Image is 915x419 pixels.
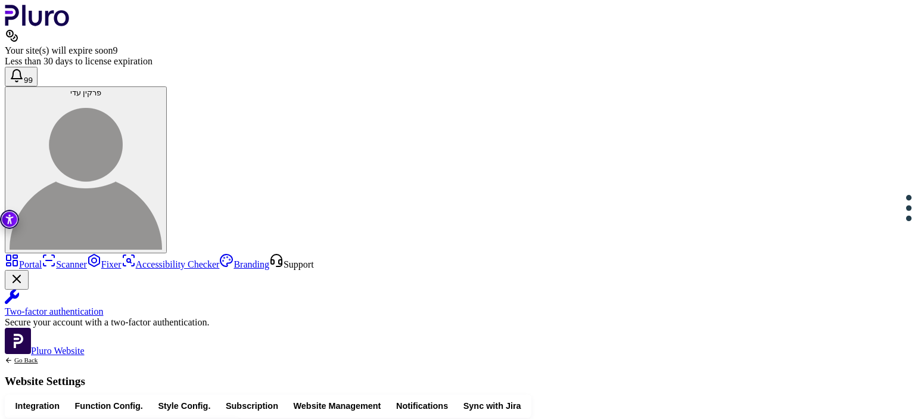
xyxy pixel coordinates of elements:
span: Subscription [226,401,278,412]
a: Scanner [42,259,87,269]
button: Open notifications, you have 381 new notifications [5,67,38,86]
a: Logo [5,18,70,28]
img: פרקין עדי [10,97,162,250]
span: Notifications [396,401,448,412]
a: Back to previous screen [5,356,85,364]
aside: Sidebar menu [5,253,910,356]
div: Your site(s) will expire soon [5,45,910,56]
button: Style Config. [151,398,219,415]
a: Two-factor authentication [5,290,910,317]
span: Style Config. [158,401,210,412]
button: Function Config. [67,398,151,415]
span: פרקין עדי [70,88,102,97]
div: Less than 30 days to license expiration [5,56,910,67]
span: Integration [15,401,60,412]
h1: Website Settings [5,375,85,387]
button: Sync with Jira [456,398,528,415]
span: Function Config. [75,401,143,412]
button: Notifications [388,398,456,415]
a: Portal [5,259,42,269]
a: Open Pluro Website [5,346,85,356]
button: פרקין עדיפרקין עדי [5,86,167,253]
div: Secure your account with a two-factor authentication. [5,317,910,328]
a: Open Support screen [269,259,314,269]
span: Website Management [294,401,381,412]
button: Integration [8,398,67,415]
div: Two-factor authentication [5,306,910,317]
a: Fixer [87,259,122,269]
button: Website Management [286,398,388,415]
a: Accessibility Checker [122,259,220,269]
button: Subscription [218,398,286,415]
button: Close Two-factor authentication notification [5,270,29,290]
span: 99 [24,76,33,85]
a: Branding [219,259,269,269]
span: 9 [113,45,117,55]
span: Sync with Jira [463,401,521,412]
